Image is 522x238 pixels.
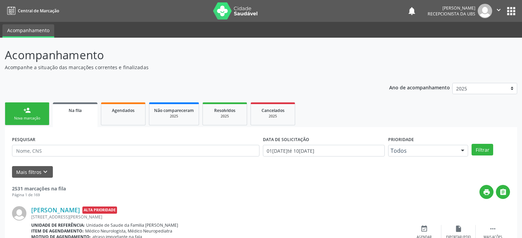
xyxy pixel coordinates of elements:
[208,114,242,119] div: 2025
[505,5,517,17] button: apps
[31,206,80,214] a: [PERSON_NAME]
[5,5,59,16] a: Central de Marcação
[499,188,507,196] i: 
[86,222,178,228] span: Unidade de Saude da Familia [PERSON_NAME]
[85,228,172,234] span: Médico Neurologista, Médico Neuropediatra
[12,185,66,192] strong: 2531 marcações na fila
[263,134,309,145] label: DATA DE SOLICITAÇÃO
[428,5,475,11] div: [PERSON_NAME]
[154,114,194,119] div: 2025
[31,214,407,220] div: [STREET_ADDRESS][PERSON_NAME]
[472,144,493,155] button: Filtrar
[483,188,490,196] i: print
[5,64,363,71] p: Acompanhe a situação das marcações correntes e finalizadas
[263,145,385,156] input: Selecione um intervalo
[10,116,44,121] div: Nova marcação
[420,225,428,233] i: event_available
[82,206,117,214] span: Alta Prioridade
[2,24,54,38] a: Acompanhamento
[478,4,492,18] img: img
[18,8,59,14] span: Central de Marcação
[112,108,135,113] span: Agendados
[489,225,497,233] i: 
[428,11,475,17] span: Recepcionista da UBS
[407,6,417,16] button: notifications
[12,145,259,156] input: Nome, CNS
[12,134,35,145] label: PESQUISAR
[31,222,85,228] b: Unidade de referência:
[496,185,510,199] button: 
[12,166,53,178] button: Mais filtroskeyboard_arrow_down
[23,107,31,114] div: person_add
[492,4,505,18] button: 
[391,147,454,154] span: Todos
[31,228,84,234] b: Item de agendamento:
[455,225,462,233] i: insert_drive_file
[262,108,285,113] span: Cancelados
[154,108,194,113] span: Não compareceram
[256,114,290,119] div: 2025
[42,168,49,176] i: keyboard_arrow_down
[389,83,450,91] p: Ano de acompanhamento
[12,206,26,221] img: img
[12,192,66,198] div: Página 1 de 169
[69,108,82,113] span: Na fila
[495,6,502,14] i: 
[214,108,235,113] span: Resolvidos
[388,134,414,145] label: Prioridade
[479,185,494,199] button: print
[5,47,363,64] p: Acompanhamento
